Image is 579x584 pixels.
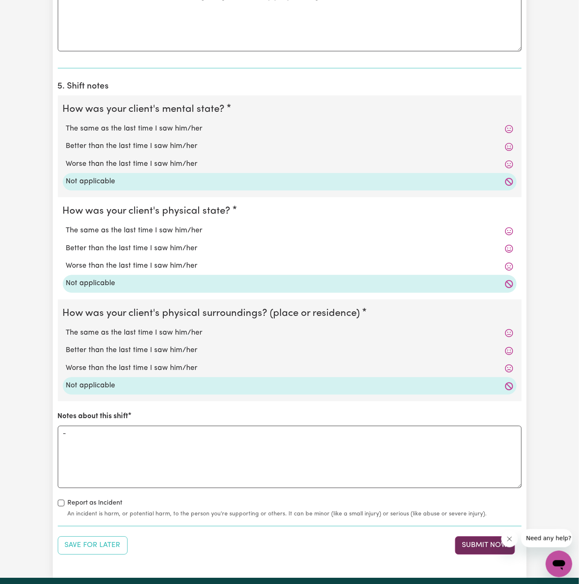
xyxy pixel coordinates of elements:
[66,159,513,170] label: Worse than the last time I saw him/her
[58,412,128,422] label: Notes about this shift
[58,426,522,488] textarea: -
[455,537,515,555] button: Submit your job report
[66,226,513,237] label: The same as the last time I saw him/her
[66,278,513,289] label: Not applicable
[63,306,364,321] legend: How was your client's physical surroundings? (place or residence)
[66,345,513,356] label: Better than the last time I saw him/her
[68,510,522,519] small: An incident is harm, or potential harm, to the person you're supporting or others. It can be mino...
[68,498,123,508] label: Report as Incident
[66,124,513,135] label: The same as the last time I saw him/her
[66,328,513,339] label: The same as the last time I saw him/her
[66,244,513,254] label: Better than the last time I saw him/her
[66,177,513,187] label: Not applicable
[501,531,518,547] iframe: Close message
[58,82,522,92] h2: 5. Shift notes
[63,102,228,117] legend: How was your client's mental state?
[66,363,513,374] label: Worse than the last time I saw him/her
[66,141,513,152] label: Better than the last time I saw him/her
[58,537,128,555] button: Save your job report
[66,261,513,272] label: Worse than the last time I saw him/her
[546,551,572,577] iframe: Button to launch messaging window
[63,204,234,219] legend: How was your client's physical state?
[66,381,513,392] label: Not applicable
[521,529,572,547] iframe: Message from company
